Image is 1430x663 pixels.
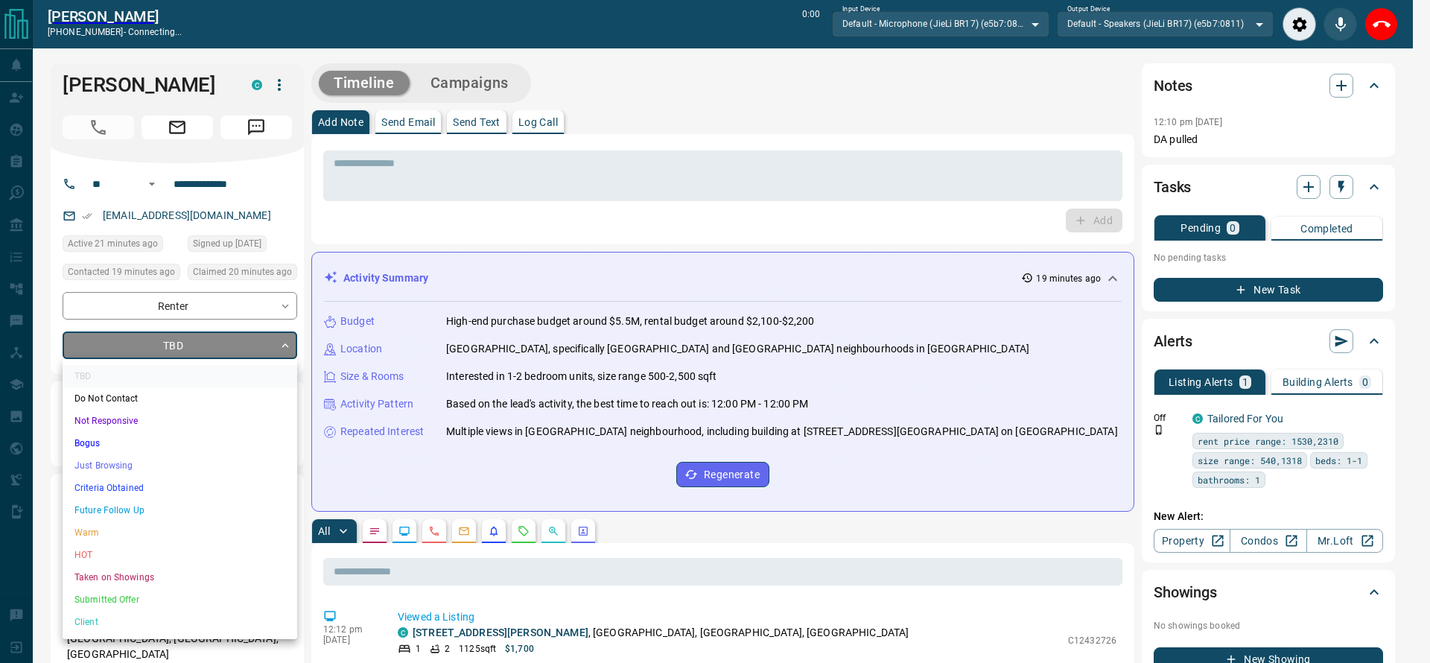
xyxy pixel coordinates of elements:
li: Warm [63,521,297,544]
li: Criteria Obtained [63,477,297,499]
li: Bogus [63,432,297,454]
li: Client [63,611,297,633]
li: Just Browsing [63,454,297,477]
li: Submitted Offer [63,589,297,611]
li: Do Not Contact [63,387,297,410]
li: HOT [63,544,297,566]
li: Taken on Showings [63,566,297,589]
li: Future Follow Up [63,499,297,521]
li: Not Responsive [63,410,297,432]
